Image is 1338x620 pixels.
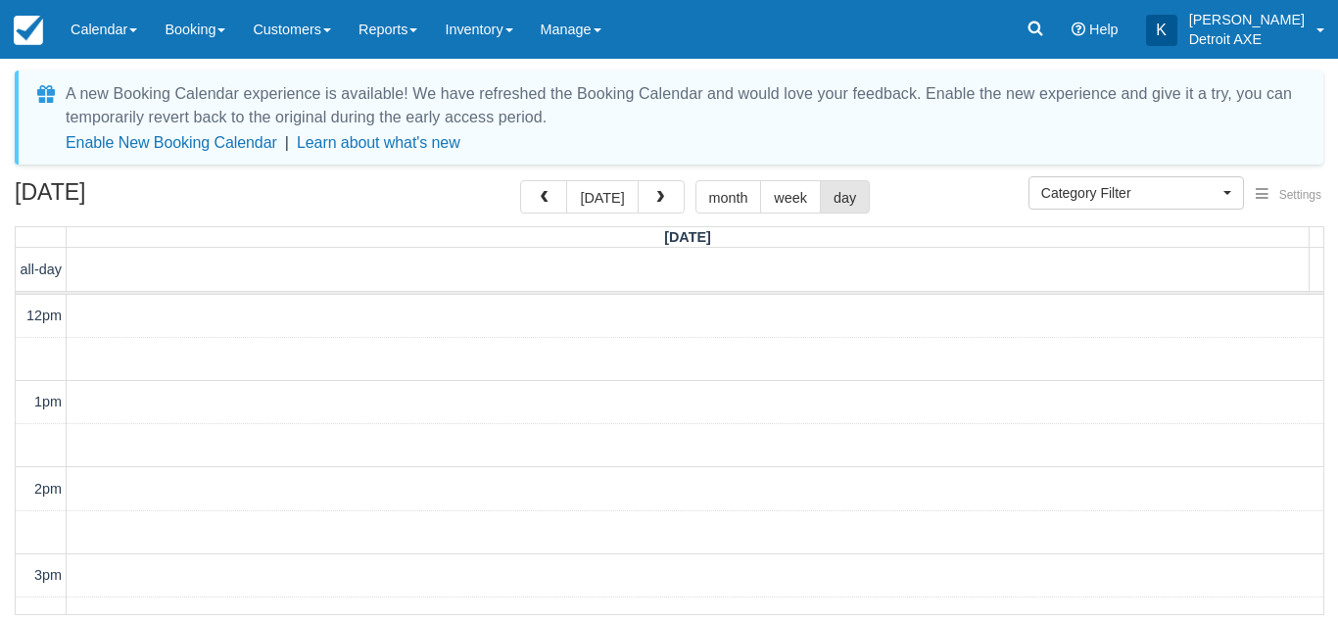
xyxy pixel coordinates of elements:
[1028,176,1244,210] button: Category Filter
[66,133,277,153] button: Enable New Booking Calendar
[1189,29,1305,49] p: Detroit AXE
[15,180,263,216] h2: [DATE]
[1244,181,1333,210] button: Settings
[34,567,62,583] span: 3pm
[1072,23,1085,36] i: Help
[760,180,821,214] button: week
[1279,188,1321,202] span: Settings
[21,262,62,277] span: all-day
[1189,10,1305,29] p: [PERSON_NAME]
[34,394,62,409] span: 1pm
[1146,15,1177,46] div: K
[14,16,43,45] img: checkfront-main-nav-mini-logo.png
[1041,183,1219,203] span: Category Filter
[820,180,870,214] button: day
[1089,22,1119,37] span: Help
[34,481,62,497] span: 2pm
[566,180,638,214] button: [DATE]
[285,134,289,151] span: |
[664,229,711,245] span: [DATE]
[297,134,460,151] a: Learn about what's new
[695,180,762,214] button: month
[26,308,62,323] span: 12pm
[66,82,1300,129] div: A new Booking Calendar experience is available! We have refreshed the Booking Calendar and would ...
